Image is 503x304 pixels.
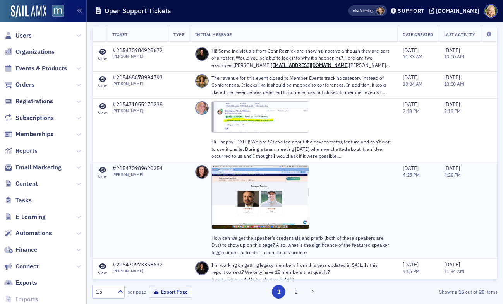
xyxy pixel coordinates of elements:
a: Imports [4,295,38,304]
span: Last Activity [444,32,476,37]
span: Date Created [403,32,433,37]
a: Orders [4,80,34,89]
img: image.png [211,101,309,133]
div: [PERSON_NAME] [112,54,163,59]
a: Content [4,179,38,188]
div: [PERSON_NAME] [112,172,163,177]
img: Screenshot+2025-09-24+at+4_22_36%E2%80%AFPM.png [211,165,309,229]
img: SailAMX [52,5,64,17]
span: Viewing [353,8,373,14]
strong: 20 [477,288,486,295]
time: 4:25 PM [403,172,419,178]
label: per page [127,288,146,295]
span: Email Marketing [15,163,62,172]
span: Finance [15,246,38,254]
a: Events & Products [4,64,67,73]
span: Tasks [15,196,32,205]
a: Connect [4,262,39,271]
time: 2:18 PM [403,108,419,114]
div: View [98,56,107,61]
p: How can we get the speaker's credentials and prefix (both of these speakers are Dr.s) to show up ... [211,234,392,256]
time: 10:00 AM [444,81,464,87]
div: View [98,174,107,179]
span: Imports [15,295,38,304]
button: 2 [290,285,303,299]
a: Email Marketing [4,163,62,172]
div: #215470984928672 [112,47,163,54]
span: [DATE] [403,47,419,54]
button: 1 [272,285,285,299]
span: [DATE] [403,165,419,172]
a: Reports [4,147,38,155]
p: Hi - happy [DATE]! We are SO excited about the new nametag feature and can't wait to use it onsit... [211,138,392,159]
a: Memberships [4,130,53,138]
a: View Homepage [46,5,64,18]
a: Automations [4,229,52,237]
time: 4:55 PM [403,268,419,274]
div: View [98,110,107,115]
span: Type [173,32,184,37]
span: Profile [484,4,498,18]
span: [DATE] [444,261,460,268]
span: Michelle Brown [376,7,385,15]
div: [PERSON_NAME] [112,108,163,113]
p: The revenue for this event closed to Member Events tracking category instead of Conferences. It l... [211,74,392,96]
span: Subscriptions [15,114,54,122]
a: [EMAIL_ADDRESS][DOMAIN_NAME] [271,62,349,68]
a: Users [4,31,32,40]
div: 15 [96,288,113,296]
span: Registrations [15,97,53,106]
div: Also [353,8,360,13]
span: E-Learning [15,213,46,221]
div: [PERSON_NAME] [112,268,163,273]
div: #215471055170238 [112,101,163,108]
p: Hi! Some individuals from CohnReznick are showing inactive although they are part of a roster. Wo... [211,47,392,68]
span: [DATE] [444,74,460,81]
span: Initial Message [195,32,232,37]
span: [DATE] [444,47,460,54]
div: Showing out of items [368,288,498,295]
span: Ticket [112,32,127,37]
a: Exports [4,278,37,287]
span: [DATE] [444,101,460,108]
button: Export Page [149,286,192,298]
p: I'm working on getting legacy members from this year updated in SAIL. Is this report correct? We ... [211,261,392,283]
div: View [98,270,107,275]
button: [DOMAIN_NAME] [429,8,482,14]
div: #215470973358632 [112,261,163,268]
span: Exports [15,278,37,287]
div: [PERSON_NAME] [112,81,163,86]
span: [DATE] [444,165,460,172]
time: 11:34 AM [444,268,464,274]
h1: Open Support Tickets [105,6,171,15]
div: [DOMAIN_NAME] [436,7,479,14]
div: Support [398,7,424,14]
time: 11:33 AM [403,53,422,60]
img: SailAMX [11,5,46,18]
time: 4:28 PM [444,172,461,178]
div: #215468878994793 [112,74,163,81]
span: [DATE] [403,74,419,81]
span: [DATE] [403,261,419,268]
div: #215470989620254 [112,165,163,172]
span: Reports [15,147,38,155]
span: Content [15,179,38,188]
span: Automations [15,229,52,237]
a: Organizations [4,48,55,56]
div: View [98,83,107,88]
span: Users [15,31,32,40]
a: E-Learning [4,213,46,221]
strong: 15 [457,288,465,295]
a: Subscriptions [4,114,54,122]
span: Organizations [15,48,55,56]
time: 10:00 AM [444,53,464,60]
span: Orders [15,80,34,89]
span: Connect [15,262,39,271]
time: 10:04 AM [403,81,422,87]
span: [DATE] [403,101,419,108]
a: Registrations [4,97,53,106]
a: Finance [4,246,38,254]
span: Events & Products [15,64,67,73]
a: Tasks [4,196,32,205]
